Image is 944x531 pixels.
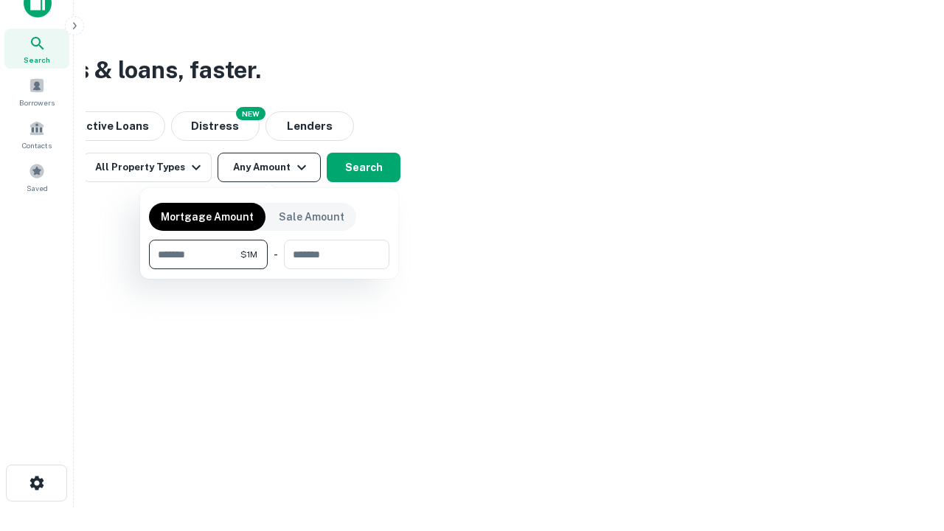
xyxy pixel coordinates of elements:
p: Sale Amount [279,209,344,225]
p: Mortgage Amount [161,209,254,225]
iframe: Chat Widget [870,413,944,484]
div: - [274,240,278,269]
span: $1M [240,248,257,261]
